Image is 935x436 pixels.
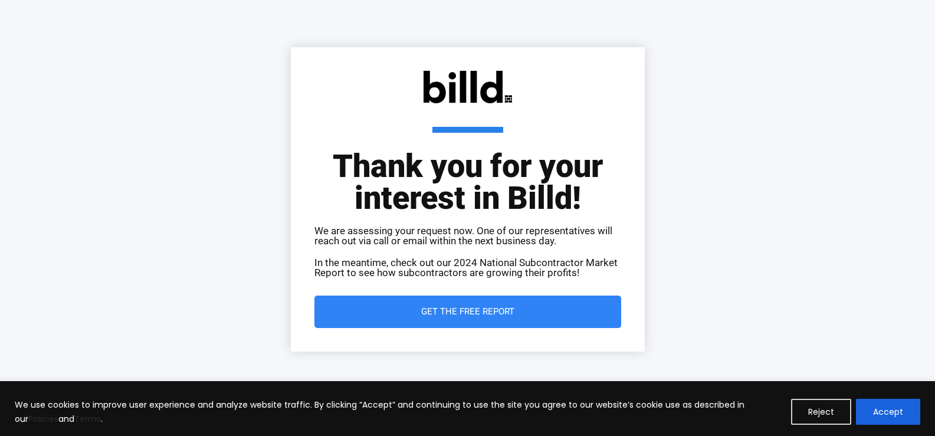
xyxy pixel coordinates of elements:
[314,258,621,278] p: In the meantime, check out our 2024 National Subcontractor Market Report to see how subcontractor...
[856,399,920,425] button: Accept
[74,413,101,425] a: Terms
[15,398,782,426] p: We use cookies to improve user experience and analyze website traffic. By clicking “Accept” and c...
[791,399,851,425] button: Reject
[314,226,621,246] p: We are assessing your request now. One of our representatives will reach out via call or email wi...
[314,127,621,214] h1: Thank you for your interest in Billd!
[28,413,58,425] a: Policies
[314,296,621,328] a: Get the Free Report
[421,307,514,316] span: Get the Free Report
